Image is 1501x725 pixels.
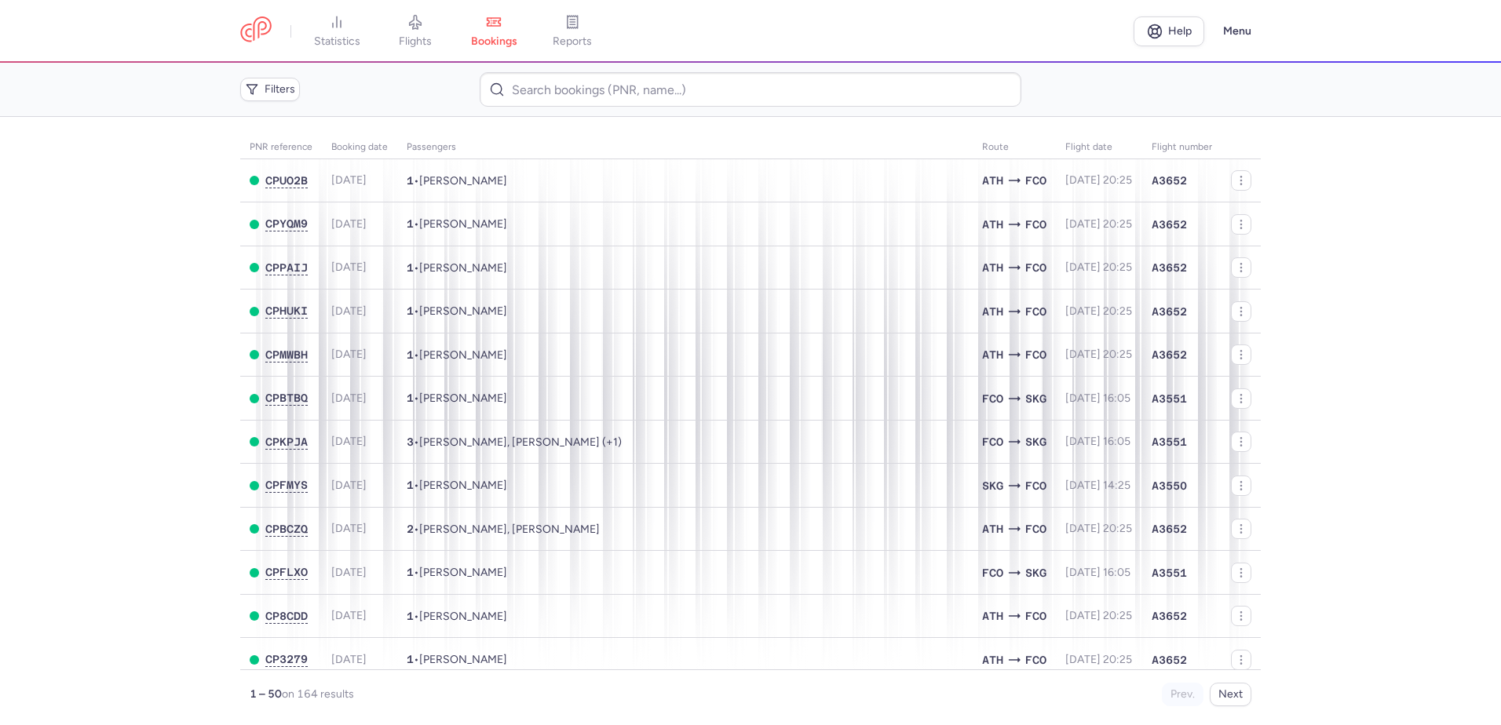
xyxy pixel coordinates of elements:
button: Menu [1214,16,1261,46]
span: 1 [407,653,414,665]
span: [DATE] 14:25 [1065,479,1130,492]
button: CPHUKI [265,304,308,318]
span: ATH [982,259,1003,276]
span: 1 [407,304,414,317]
button: CPMWBH [265,348,308,362]
span: [DATE] [331,522,367,535]
span: • [407,392,507,405]
span: A3551 [1152,391,1187,406]
th: PNR reference [240,136,322,159]
span: • [407,610,507,623]
a: bookings [455,14,533,49]
span: [DATE] 20:25 [1065,522,1132,535]
span: CPBCZQ [265,523,308,535]
span: CPBTBQ [265,392,308,404]
span: 1 [407,479,414,491]
span: [DATE] 20:25 [1065,173,1132,187]
span: [DATE] [331,435,367,448]
span: [DATE] 20:25 [1065,260,1132,274]
span: Anna NAZOU [419,348,507,362]
span: FCO [1025,172,1046,189]
span: CPMWBH [265,348,308,361]
button: CPYQM9 [265,217,308,231]
span: A3652 [1152,173,1187,188]
span: statistics [314,35,360,49]
span: CPYQM9 [265,217,308,230]
span: FCO [1025,346,1046,363]
span: [DATE] 20:25 [1065,217,1132,231]
span: Androniki PAPATHANASI [419,392,507,405]
span: flights [399,35,432,49]
a: reports [533,14,612,49]
span: FCO [1025,216,1046,233]
span: • [407,261,507,275]
span: A3551 [1152,565,1187,581]
span: [DATE] [331,392,367,405]
a: CitizenPlane red outlined logo [240,16,272,46]
span: [DATE] 20:25 [1065,653,1132,666]
span: [DATE] 16:05 [1065,435,1130,448]
span: FCO [982,390,1003,407]
span: 3 [407,435,414,448]
button: CPPAIJ [265,261,308,275]
a: statistics [298,14,376,49]
a: flights [376,14,455,49]
span: [DATE] 20:25 [1065,609,1132,622]
span: bookings [471,35,517,49]
button: Next [1210,683,1251,706]
span: 1 [407,217,414,230]
span: A3652 [1152,217,1187,232]
span: • [407,653,507,666]
button: CPFMYS [265,479,308,492]
th: Booking date [322,136,397,159]
span: Eduardo ANDRIA, Ersilia BRANCACCIO, Alberto ANDRIA [419,435,622,449]
span: Sofia ZANUZZI [419,217,507,231]
th: Passengers [397,136,973,159]
span: CPUO2B [265,174,308,187]
span: Charalampos ZAROGIANNIS [419,566,507,579]
span: CPPAIJ [265,261,308,274]
span: 1 [407,261,414,274]
span: ATH [982,346,1003,363]
span: FCO [1025,520,1046,537]
span: FCO [1025,259,1046,276]
span: A3652 [1152,347,1187,362]
span: • [407,479,507,492]
th: Route [973,136,1056,159]
button: CP8CDD [265,610,308,623]
button: CPFLXO [265,566,308,579]
button: Prev. [1162,683,1203,706]
span: 2 [407,523,414,535]
span: 1 [407,174,414,187]
button: CPBTBQ [265,392,308,405]
span: A3652 [1152,608,1187,624]
span: Daria DIXON [419,174,507,188]
span: Help [1168,25,1192,37]
span: [DATE] [331,348,367,361]
span: ATH [982,651,1003,669]
span: Pati MAGOMEDOVA [419,261,507,275]
span: Caterina MANFREDI CLARKE [419,610,507,623]
span: Filters [265,83,295,96]
span: A3652 [1152,304,1187,319]
button: CPKPJA [265,435,308,449]
span: ATH [982,303,1003,320]
span: FCO [982,564,1003,581]
span: • [407,523,600,536]
span: [DATE] [331,653,367,666]
span: 1 [407,348,414,361]
span: FCO [1025,607,1046,625]
span: SKG [982,477,1003,494]
span: • [407,217,507,231]
span: SKG [1025,564,1046,581]
span: ATH [982,172,1003,189]
span: SKG [1025,433,1046,450]
span: A3652 [1152,652,1187,668]
span: FCO [1025,651,1046,669]
button: CPBCZQ [265,523,308,536]
span: [DATE] [331,217,367,231]
th: flight date [1056,136,1142,159]
span: • [407,566,507,579]
span: [DATE] [331,566,367,579]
